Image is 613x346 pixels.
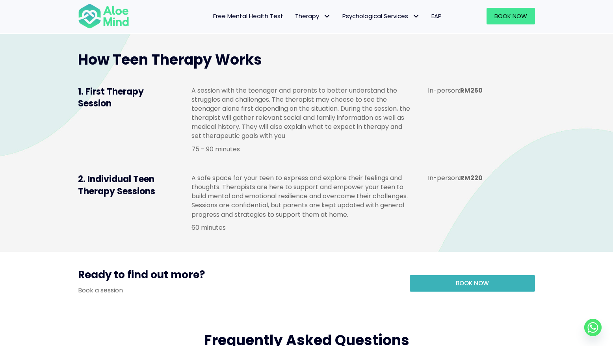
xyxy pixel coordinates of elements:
b: RM220 [460,173,483,182]
a: Book now [410,275,535,292]
img: Aloe mind Logo [78,3,129,29]
p: In-person: [428,86,526,95]
span: 2. Individual Teen Therapy Sessions [78,173,155,197]
p: 75 - 90 minutes [191,145,412,154]
a: EAP [425,8,448,24]
a: Whatsapp [584,319,602,336]
span: How Teen Therapy Works [78,50,262,70]
span: Book now [456,279,489,287]
p: In-person: [428,173,526,182]
p: A safe space for your teen to express and explore their feelings and thoughts. Therapists are her... [191,173,412,219]
span: 1. First Therapy Session [78,86,144,110]
span: Free Mental Health Test [213,12,283,20]
span: Psychological Services: submenu [410,11,422,22]
nav: Menu [139,8,448,24]
h3: Ready to find out more? [78,268,398,286]
span: Book Now [494,12,527,20]
span: Psychological Services [342,12,420,20]
a: Free Mental Health Test [207,8,289,24]
a: Psychological ServicesPsychological Services: submenu [336,8,425,24]
p: Book a session [78,286,398,295]
strong: RM250 [460,86,483,95]
a: Book Now [487,8,535,24]
span: Therapy [295,12,331,20]
p: 60 minutes [191,223,412,232]
span: Therapy: submenu [321,11,333,22]
a: TherapyTherapy: submenu [289,8,336,24]
span: EAP [431,12,442,20]
p: A session with the teenager and parents to better understand the struggles and challenges. The th... [191,86,412,141]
